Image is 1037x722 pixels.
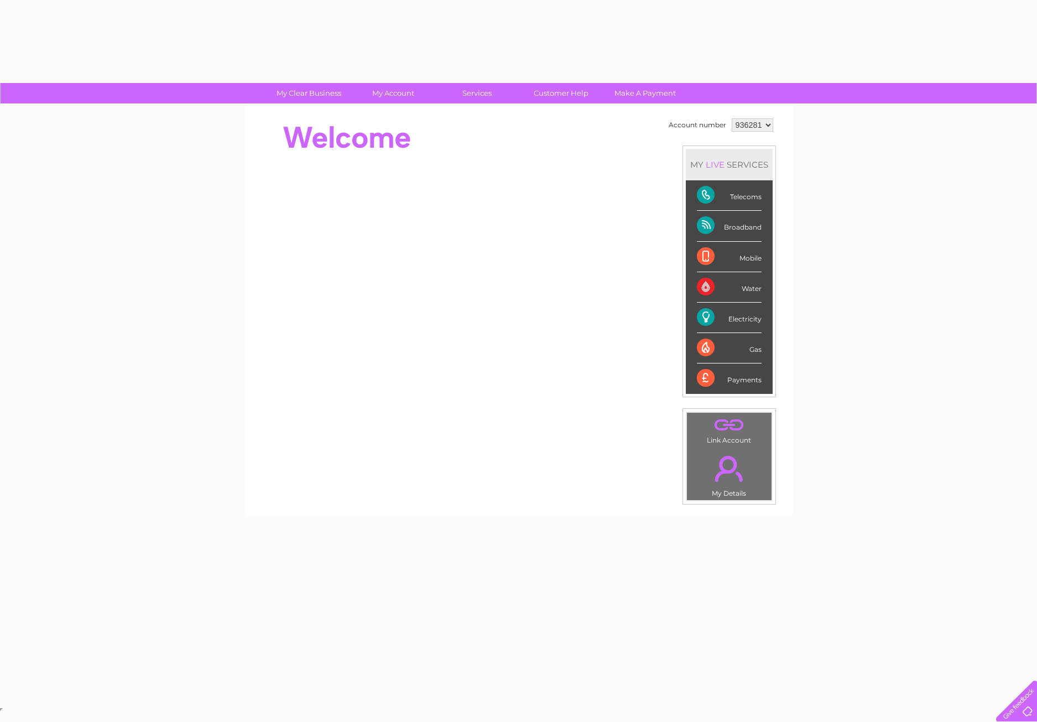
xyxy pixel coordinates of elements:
[697,242,762,272] div: Mobile
[515,83,607,103] a: Customer Help
[666,116,729,134] td: Account number
[347,83,439,103] a: My Account
[431,83,523,103] a: Services
[697,363,762,393] div: Payments
[697,333,762,363] div: Gas
[686,412,772,447] td: Link Account
[690,415,769,435] a: .
[697,180,762,211] div: Telecoms
[697,272,762,303] div: Water
[697,303,762,333] div: Electricity
[263,83,355,103] a: My Clear Business
[600,83,691,103] a: Make A Payment
[686,149,773,180] div: MY SERVICES
[686,446,772,501] td: My Details
[690,449,769,488] a: .
[704,159,727,170] div: LIVE
[697,211,762,241] div: Broadband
